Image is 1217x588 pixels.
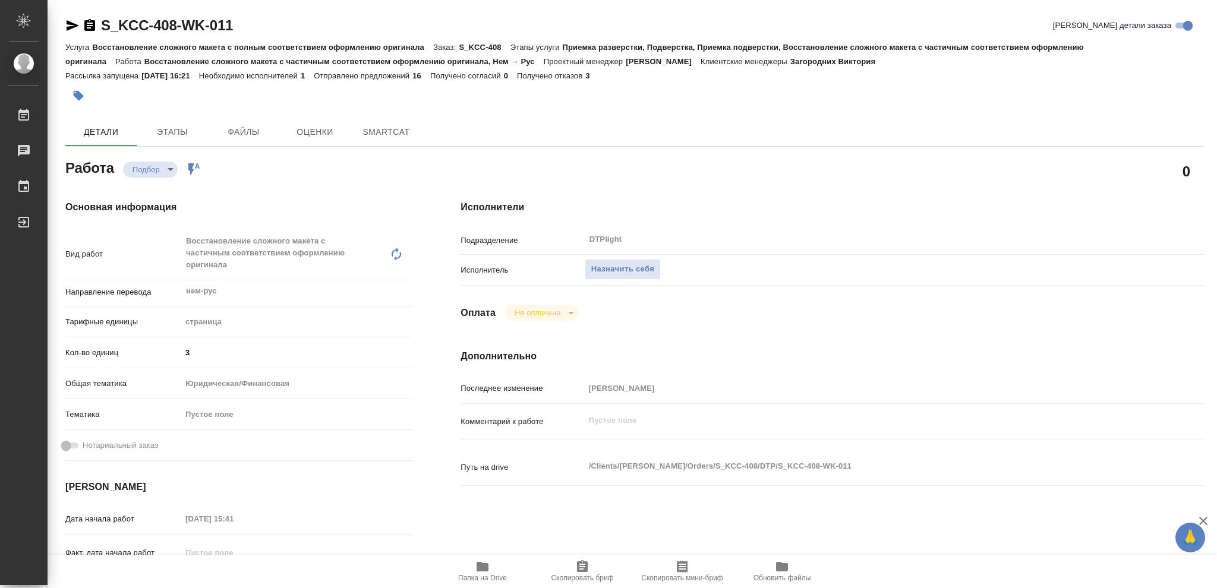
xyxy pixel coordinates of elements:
[461,264,584,276] p: Исполнитель
[65,286,181,298] p: Направление перевода
[510,43,563,52] p: Этапы услуги
[115,57,144,66] p: Работа
[65,71,141,80] p: Рассылка запущена
[83,440,158,451] span: Нотариальный заказ
[461,416,584,428] p: Комментарий к работе
[65,43,92,52] p: Услуга
[123,162,178,178] div: Подбор
[181,312,413,332] div: страница
[461,382,584,394] p: Последнее изменение
[585,71,598,80] p: 3
[1053,20,1171,31] span: [PERSON_NAME] детали заказа
[591,263,654,276] span: Назначить себя
[65,248,181,260] p: Вид работ
[585,380,1142,397] input: Пустое поле
[1183,161,1190,181] h2: 0
[461,235,584,246] p: Подразделение
[181,544,285,561] input: Пустое поле
[215,125,272,140] span: Файлы
[181,404,413,425] div: Пустое поле
[65,378,181,390] p: Общая тематика
[181,374,413,394] div: Юридическая/Финансовая
[181,344,413,361] input: ✎ Введи что-нибудь
[585,259,661,280] button: Назначить себя
[185,409,399,421] div: Пустое поле
[430,71,504,80] p: Получено согласий
[65,316,181,328] p: Тарифные единицы
[301,71,314,80] p: 1
[1180,525,1200,550] span: 🙏
[65,200,413,214] h4: Основная информация
[532,555,632,588] button: Скопировать бриф
[65,18,80,33] button: Скопировать ссылку для ЯМессенджера
[65,480,413,494] h4: [PERSON_NAME]
[701,57,790,66] p: Клиентские менеджеры
[1175,523,1205,552] button: 🙏
[412,71,430,80] p: 16
[461,461,584,473] p: Путь на drive
[65,513,181,525] p: Дата начала работ
[358,125,415,140] span: SmartCat
[732,555,832,588] button: Обновить файлы
[632,555,732,588] button: Скопировать мини-бриф
[65,83,92,109] button: Добавить тэг
[458,574,507,582] span: Папка на Drive
[585,456,1142,476] textarea: /Clients/[PERSON_NAME]/Orders/S_KCC-408/DTP/S_KCC-408-WK-011
[101,17,233,33] a: S_KCC-408-WK-011
[517,71,585,80] p: Получено отказов
[144,57,544,66] p: Восстановление сложного макета с частичным соответствием оформлению оригинала, Нем → Рус
[551,574,613,582] span: Скопировать бриф
[65,347,181,359] p: Кол-во единиц
[626,57,701,66] p: [PERSON_NAME]
[181,510,285,527] input: Пустое поле
[72,125,130,140] span: Детали
[199,71,301,80] p: Необходимо исполнителей
[83,18,97,33] button: Скопировать ссылку
[314,71,412,80] p: Отправлено предложений
[65,43,1084,66] p: Приемка разверстки, Подверстка, Приемка подверстки, Восстановление сложного макета с частичным со...
[144,125,201,140] span: Этапы
[459,43,510,52] p: S_KCC-408
[433,43,459,52] p: Заказ:
[641,574,723,582] span: Скопировать мини-бриф
[461,306,496,320] h4: Оплата
[141,71,199,80] p: [DATE] 16:21
[511,308,564,318] button: Не оплачена
[65,156,114,178] h2: Работа
[129,165,163,175] button: Подбор
[505,305,578,321] div: Подбор
[65,409,181,421] p: Тематика
[433,555,532,588] button: Папка на Drive
[461,349,1204,363] h4: Дополнительно
[65,547,181,559] p: Факт. дата начала работ
[544,57,626,66] p: Проектный менеджер
[504,71,517,80] p: 0
[461,200,1204,214] h4: Исполнители
[790,57,884,66] p: Загородних Виктория
[753,574,811,582] span: Обновить файлы
[92,43,433,52] p: Восстановление сложного макета с полным соответствием оформлению оригинала
[286,125,343,140] span: Оценки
